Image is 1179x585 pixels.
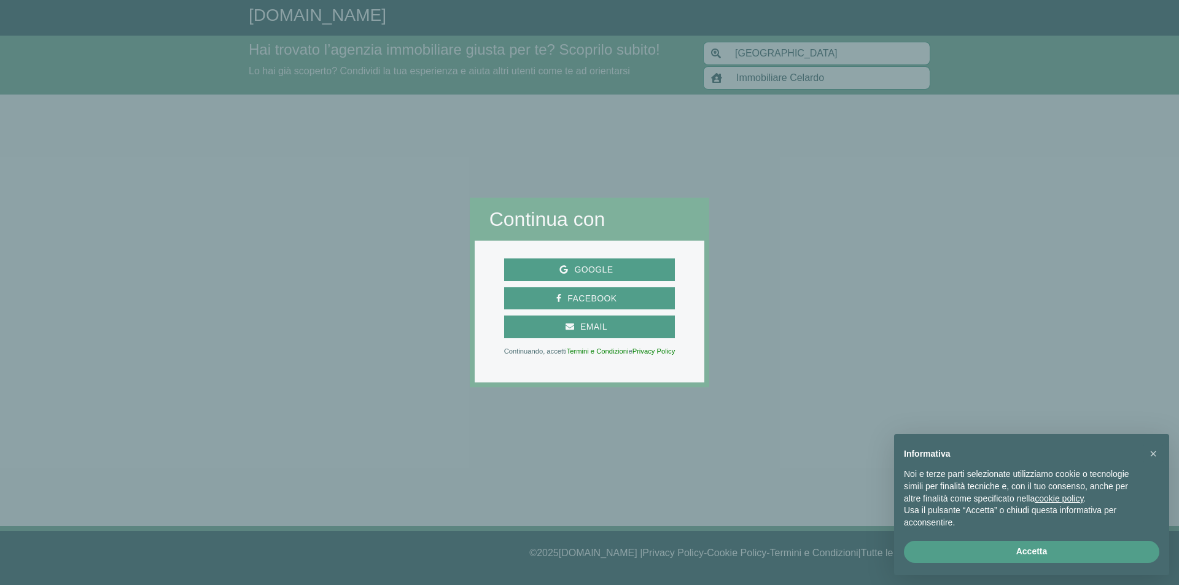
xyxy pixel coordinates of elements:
[568,262,619,277] span: Google
[574,319,613,335] span: Email
[904,449,1140,459] h2: Informativa
[504,287,675,310] button: Facebook
[1150,447,1157,460] span: ×
[1143,444,1163,463] button: Chiudi questa informativa
[904,541,1159,563] button: Accetta
[904,468,1140,505] p: Noi e terze parti selezionate utilizziamo cookie o tecnologie simili per finalità tecniche e, con...
[489,207,690,231] h2: Continua con
[904,505,1140,529] p: Usa il pulsante “Accetta” o chiudi questa informativa per acconsentire.
[504,316,675,338] button: Email
[504,348,675,354] p: Continuando, accetti e
[504,258,675,281] button: Google
[561,291,623,306] span: Facebook
[1035,494,1083,503] a: cookie policy - il link si apre in una nuova scheda
[567,347,629,355] a: Termini e Condizioni
[632,347,675,355] a: Privacy Policy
